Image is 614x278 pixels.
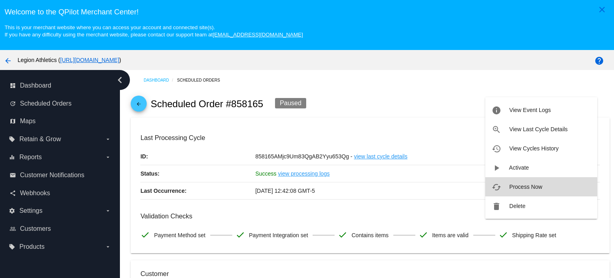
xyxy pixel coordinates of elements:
span: Activate [509,164,529,171]
mat-icon: play_arrow [492,163,501,173]
span: Process Now [509,184,542,190]
mat-icon: info [492,106,501,115]
span: View Cycles History [509,145,558,152]
span: View Last Cycle Details [509,126,568,132]
span: Delete [509,203,525,209]
mat-icon: delete [492,202,501,211]
span: View Event Logs [509,107,551,113]
mat-icon: history [492,144,501,154]
mat-icon: zoom_in [492,125,501,134]
mat-icon: cached [492,182,501,192]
